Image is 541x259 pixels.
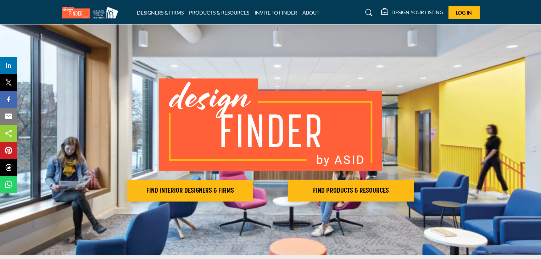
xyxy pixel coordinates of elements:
button: FIND PRODUCTS & RESOURCES [288,180,414,202]
button: FIND INTERIOR DESIGNERS & FIRMS [127,180,253,202]
a: ABOUT [302,10,319,16]
a: DESIGNERS & FIRMS [137,10,184,16]
h2: FIND INTERIOR DESIGNERS & FIRMS [129,187,251,195]
button: Log In [448,6,480,19]
h2: FIND PRODUCTS & RESOURCES [290,187,412,195]
a: PRODUCTS & RESOURCES [189,10,249,16]
img: image [159,78,382,171]
a: INVITE TO FINDER [255,10,297,16]
img: Site Logo [62,7,122,18]
div: DESIGN YOUR LISTING [381,9,443,17]
h5: DESIGN YOUR LISTING [391,9,443,16]
span: Log In [456,10,472,16]
a: Search [358,7,377,18]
